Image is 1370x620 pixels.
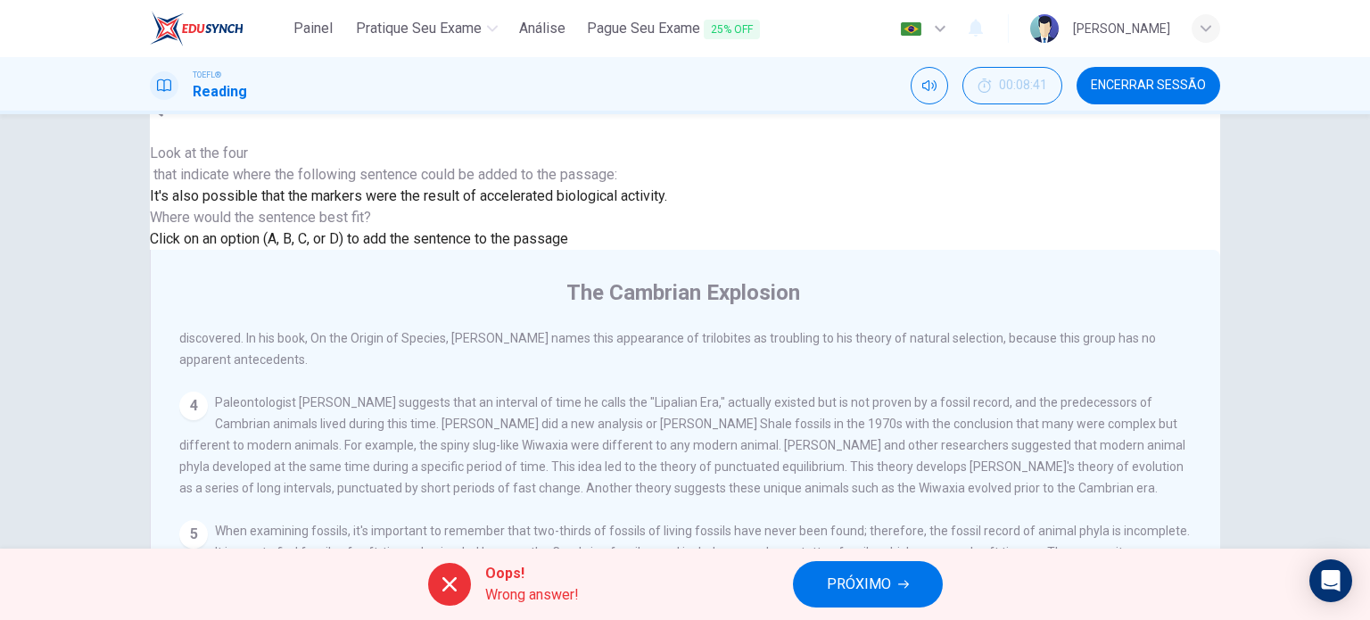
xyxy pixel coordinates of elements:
[179,395,1185,495] span: Paleontologist [PERSON_NAME] suggests that an interval of time he calls the "Lipalian Era," actua...
[512,12,573,45] button: Análise
[1030,14,1059,43] img: Profile picture
[793,561,943,608] button: PRÓXIMO
[580,12,767,45] button: Pague Seu Exame25% OFF
[349,12,505,45] button: Pratique seu exame
[962,67,1062,104] div: Esconder
[150,143,667,186] span: Look at the four that indicate where the following sentence could be added to the passage:
[193,69,221,81] span: TOEFL®
[1091,79,1206,93] span: Encerrar Sessão
[150,187,667,204] span: It's also possible that the markers were the result of accelerated biological activity.
[150,209,375,226] span: Where would the sentence best fit?
[356,18,482,39] span: Pratique seu exame
[587,18,760,40] span: Pague Seu Exame
[485,563,579,584] span: Oops!
[962,67,1062,104] button: 00:08:41
[999,79,1047,93] span: 00:08:41
[519,18,565,39] span: Análise
[285,12,342,45] button: Painel
[900,22,922,36] img: pt
[150,11,285,46] a: EduSynch logo
[193,81,247,103] h1: Reading
[827,572,891,597] span: PRÓXIMO
[179,520,208,549] div: 5
[485,584,579,606] span: Wrong answer!
[911,67,948,104] div: Silenciar
[293,18,333,39] span: Painel
[1309,559,1352,602] div: Open Intercom Messenger
[150,230,568,247] span: Click on an option (A, B, C, or D) to add the sentence to the passage
[704,20,760,39] span: 25% OFF
[566,278,800,307] h4: The Cambrian Explosion
[150,11,243,46] img: EduSynch logo
[1073,18,1170,39] div: [PERSON_NAME]
[1077,67,1220,104] button: Encerrar Sessão
[179,392,208,420] div: 4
